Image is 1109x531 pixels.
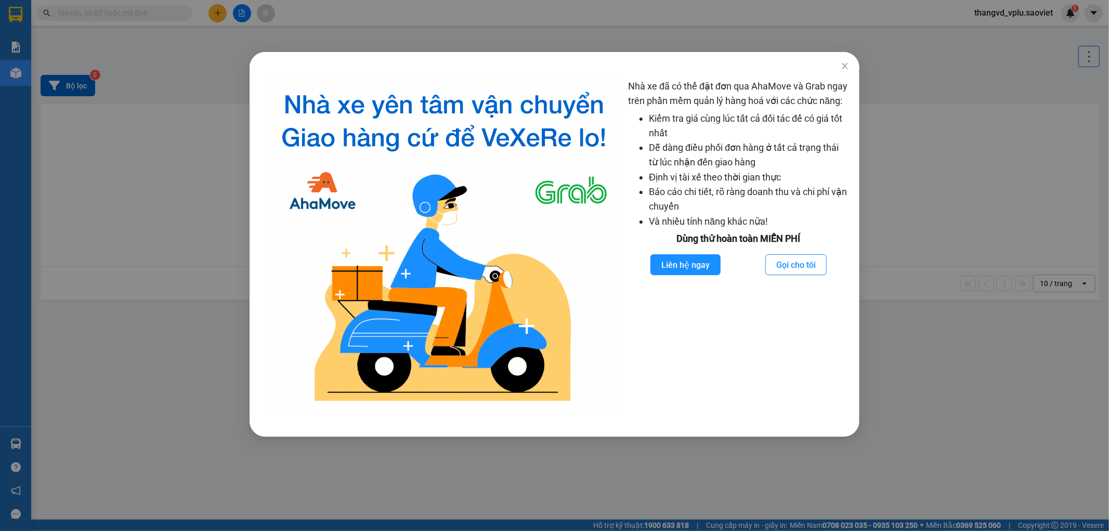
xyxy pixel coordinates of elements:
[628,231,849,246] div: Dùng thử hoàn toàn MIỄN PHÍ
[649,140,849,170] li: Dễ dàng điều phối đơn hàng ở tất cả trạng thái từ lúc nhận đến giao hàng
[649,170,849,185] li: Định vị tài xế theo thời gian thực
[649,185,849,214] li: Báo cáo chi tiết, rõ ràng doanh thu và chi phí vận chuyển
[649,111,849,141] li: Kiểm tra giá cùng lúc tất cả đối tác để có giá tốt nhất
[830,52,859,81] button: Close
[841,62,849,70] span: close
[661,258,710,271] span: Liên hệ ngay
[268,79,620,411] img: logo
[649,214,849,229] li: Và nhiều tính năng khác nữa!
[650,254,721,275] button: Liên hệ ngay
[765,254,827,275] button: Gọi cho tôi
[776,258,816,271] span: Gọi cho tôi
[628,79,849,411] div: Nhà xe đã có thể đặt đơn qua AhaMove và Grab ngay trên phần mềm quản lý hàng hoá với các chức năng:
